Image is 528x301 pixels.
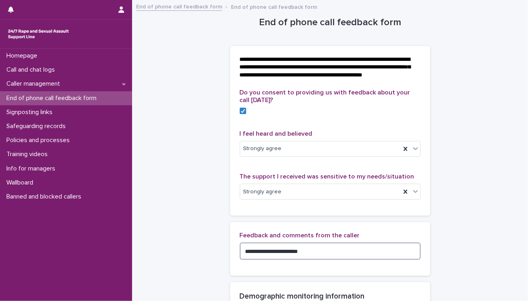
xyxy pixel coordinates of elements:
p: Homepage [3,52,44,60]
p: Wallboard [3,179,40,187]
span: Feedback and comments from the caller [240,232,360,239]
p: Call and chat logs [3,66,61,74]
p: End of phone call feedback form [231,2,317,11]
p: Info for managers [3,165,62,173]
span: Strongly agree [243,144,282,153]
span: The support I received was sensitive to my needs/situation [240,173,414,180]
p: Signposting links [3,108,59,116]
span: I feel heard and believed [240,130,313,137]
span: Do you consent to providing us with feedback about your call [DATE]? [240,89,410,103]
p: End of phone call feedback form [3,94,103,102]
p: Training videos [3,150,54,158]
p: Caller management [3,80,66,88]
h1: End of phone call feedback form [230,17,430,28]
span: Strongly agree [243,188,282,196]
p: Banned and blocked callers [3,193,88,201]
a: End of phone call feedback form [136,2,222,11]
h2: Demographic monitoring information [240,292,365,301]
p: Policies and processes [3,136,76,144]
img: rhQMoQhaT3yELyF149Cw [6,26,70,42]
p: Safeguarding records [3,122,72,130]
